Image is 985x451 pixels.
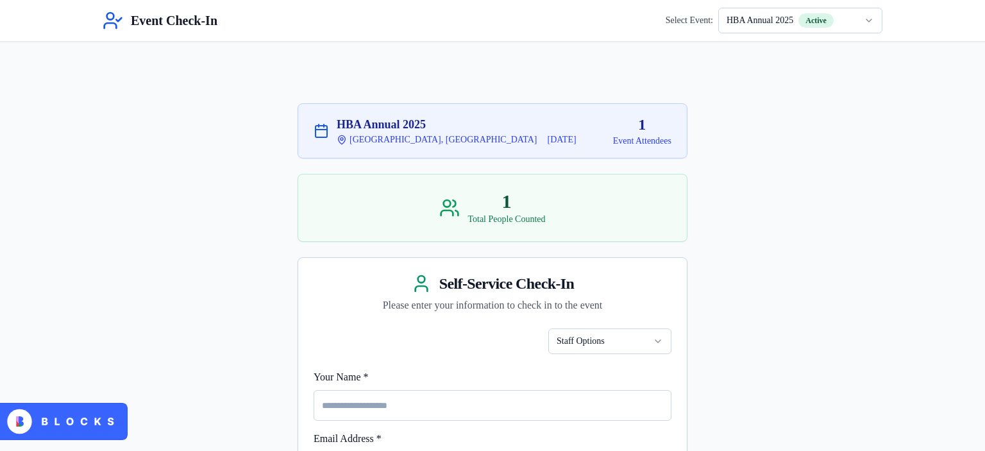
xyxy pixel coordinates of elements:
div: Event Attendees [602,135,671,148]
span: [GEOGRAPHIC_DATA], [GEOGRAPHIC_DATA] [349,133,538,146]
div: Total People Counted [462,213,552,226]
span: [DATE] [548,133,578,146]
div: Self-Service Check-In [314,273,671,294]
span: Select Event: [657,14,713,27]
p: Please enter your information to check in to the event [314,298,671,313]
div: 1 [602,114,671,135]
h2: HBA Annual 2025 [337,115,578,133]
label: Your Name * [314,371,375,384]
div: 1 [462,190,552,213]
label: Email Address * [314,432,391,445]
h1: Event Check-In [131,12,226,30]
